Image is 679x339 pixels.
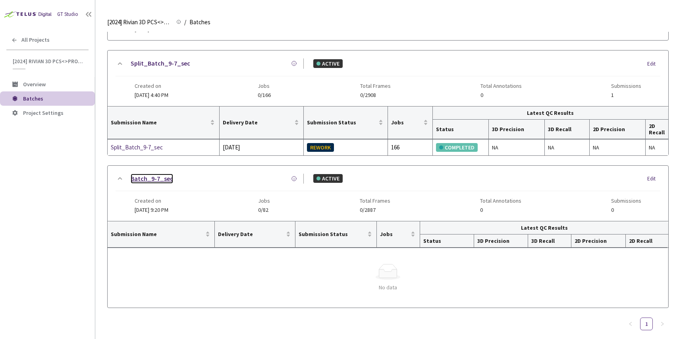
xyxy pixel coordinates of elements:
span: Batches [189,17,210,27]
div: Batch_9-7_secACTIVEEditCreated on[DATE] 9:20 PMJobs0/82Total Frames0/2887Total Annotations0Submis... [108,166,668,221]
span: Delivery Date [223,119,293,126]
th: Submission Name [108,221,215,248]
span: 0 [611,207,641,213]
th: 3D Recall [545,120,590,139]
span: 0 [480,92,522,98]
span: All Projects [21,37,50,43]
div: ACTIVE [313,59,343,68]
li: / [184,17,186,27]
span: Jobs [258,83,271,89]
li: Previous Page [624,318,637,330]
span: 0/82 [258,207,270,213]
div: Split_Batch_9-7_secACTIVEEditCreated on[DATE] 4:40 PMJobs0/166Total Frames0/2908Total Annotations... [108,50,668,106]
span: [2024] Rivian 3D PCS<>Production [13,58,84,65]
span: Total Annotations [480,83,522,89]
span: Jobs [380,231,409,237]
span: 0/2887 [360,207,390,213]
th: Delivery Date [220,107,304,139]
span: Total Frames [360,83,391,89]
div: Edit [647,175,660,183]
div: GT Studio [57,11,78,18]
a: Split_Batch_9-7_sec [111,143,195,152]
th: Jobs [388,107,433,139]
th: Delivery Date [215,221,295,248]
span: Jobs [258,198,270,204]
span: Submission Status [307,119,377,126]
th: Submission Status [304,107,388,139]
span: Jobs [391,119,422,126]
th: 2D Precision [590,120,646,139]
th: Submission Name [108,107,220,139]
span: 0 [611,26,641,32]
span: Submissions [611,198,641,204]
span: Total Frames [360,198,390,204]
li: Next Page [656,318,669,330]
div: 166 [391,143,429,152]
th: 3D Recall [528,234,571,248]
span: 0/2908 [360,92,391,98]
span: Batches [23,95,43,102]
th: Submission Status [295,221,376,248]
th: Latest QC Results [433,107,668,120]
th: Jobs [377,221,420,248]
th: 3D Precision [474,234,528,248]
a: 1 [640,318,652,330]
span: Submission Name [111,119,208,126]
span: [DATE] 4:40 PM [135,91,168,99]
span: 0/155 [258,26,271,32]
span: Delivery Date [218,231,284,237]
th: Latest QC Results [420,221,668,234]
a: Split_Batch_9-7_sec [131,58,190,68]
span: 1 [611,92,641,98]
div: NA [548,143,586,152]
div: [DATE] [223,143,300,152]
span: [2024] Rivian 3D PCS<>Production [107,17,172,27]
span: Submission Name [111,231,204,237]
span: right [660,322,665,326]
span: Overview [23,81,46,88]
th: 2D Recall [626,234,668,248]
span: left [628,322,633,326]
button: right [656,318,669,330]
span: Project Settings [23,109,64,116]
span: Created on [135,83,168,89]
div: ACTIVE [313,174,343,183]
div: NA [593,143,642,152]
div: Edit [647,60,660,68]
span: Total Annotations [480,198,521,204]
th: 3D Precision [489,120,545,139]
span: Created on [135,198,168,204]
span: Submission Status [299,231,365,237]
span: 0/166 [258,92,271,98]
a: Batch_9-7_sec [131,174,173,184]
div: No data [114,283,662,292]
li: 1 [640,318,653,330]
div: COMPLETED [436,143,478,152]
div: REWORK [307,143,334,152]
div: NA [649,143,665,152]
th: 2D Recall [646,120,668,139]
div: NA [492,143,541,152]
span: Submissions [611,83,641,89]
span: 0 [480,207,521,213]
th: Status [433,120,489,139]
th: Status [420,234,474,248]
button: left [624,318,637,330]
span: 0/5512 [360,26,391,32]
span: [DATE] 9:20 PM [135,206,168,213]
th: 2D Precision [571,234,625,248]
span: 0 [480,26,522,32]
